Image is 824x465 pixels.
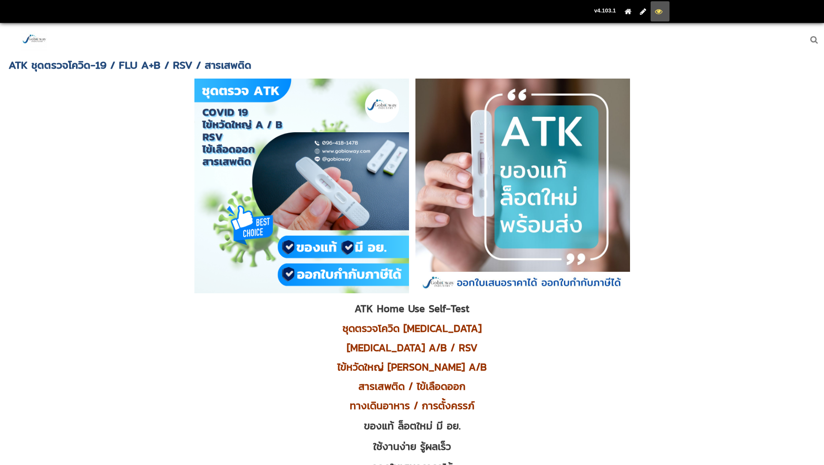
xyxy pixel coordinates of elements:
[636,1,651,21] li: มุมมองแก้ไข
[342,321,482,336] span: ชุดตรวจโควิด [MEDICAL_DATA]
[350,398,475,413] span: ทางเดินอาหาร / การตั้งครรภ์
[358,379,466,394] span: สารเสพติด / ไข้เลือดออก
[354,301,470,316] span: ATK Home Use Self-Test
[651,1,669,21] li: มุมมองผู้ชม
[9,57,251,73] span: ATK ชุดตรวจโควิด-19 / FLU A+B / RSV / สารเสพติด
[21,27,47,52] img: large-1644130236041.jpg
[415,79,630,293] img: ชุดตรวจ ATK โควิด COVID-19 ไข้หวัดใหญ่ สายพันธ์ A/B FLU A+B RSV สารเสพติด ไข้เลือดออก ไวรัสทางเดิ...
[347,340,478,355] span: [MEDICAL_DATA] A/B / RSV
[373,439,451,454] span: ใช้งานง่าย รู้ผลเร็ว
[364,418,460,433] span: ของแท้ ล็อตใหม่ มี อย.
[194,79,409,293] img: ชุดตรวจ ATK โควิด COVID-19 ไข้หวัดใหญ่ สายพันธ์ A/B FLU A+B RSV สารเสพติด ไข้เลือดออก ไวรัสทางเดิ...
[337,359,487,374] span: ไข้หวัดใหญ่ [PERSON_NAME] A/B
[624,8,631,15] a: ไปยังหน้าแรก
